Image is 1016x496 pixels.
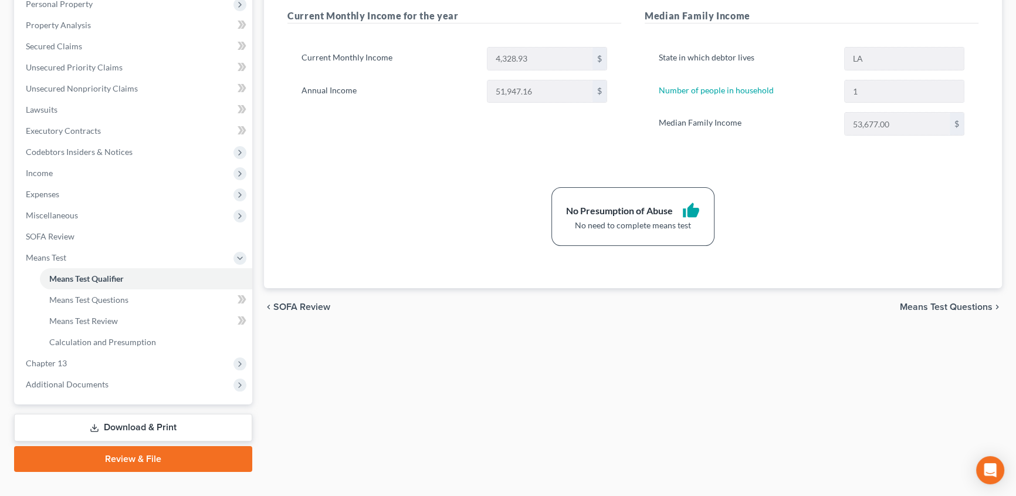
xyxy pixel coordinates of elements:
span: Lawsuits [26,104,57,114]
button: Means Test Questions chevron_right [900,302,1002,312]
span: Additional Documents [26,379,109,389]
span: Chapter 13 [26,358,67,368]
span: SOFA Review [26,231,74,241]
label: State in which debtor lives [653,47,838,70]
div: No need to complete means test [566,220,700,231]
input: -- [845,80,964,103]
a: Calculation and Presumption [40,332,252,353]
span: SOFA Review [273,302,330,312]
input: 0.00 [845,113,950,135]
a: Review & File [14,446,252,472]
input: State [845,48,964,70]
div: Open Intercom Messenger [976,456,1004,484]
label: Current Monthly Income [296,47,481,70]
a: Unsecured Nonpriority Claims [16,78,252,99]
div: $ [592,80,607,103]
i: chevron_left [264,302,273,312]
a: SOFA Review [16,226,252,247]
a: Secured Claims [16,36,252,57]
a: Executory Contracts [16,120,252,141]
a: Means Test Qualifier [40,268,252,289]
i: chevron_right [993,302,1002,312]
span: Means Test Review [49,316,118,326]
span: Calculation and Presumption [49,337,156,347]
span: Secured Claims [26,41,82,51]
span: Unsecured Nonpriority Claims [26,83,138,93]
span: Codebtors Insiders & Notices [26,147,133,157]
span: Means Test Questions [49,295,128,305]
a: Number of people in household [659,85,774,95]
input: 0.00 [487,48,592,70]
span: Income [26,168,53,178]
label: Median Family Income [653,112,838,136]
h5: Median Family Income [645,9,978,23]
a: Download & Print [14,414,252,441]
span: Expenses [26,189,59,199]
a: Unsecured Priority Claims [16,57,252,78]
span: Miscellaneous [26,210,78,220]
span: Unsecured Priority Claims [26,62,123,72]
a: Property Analysis [16,15,252,36]
span: Means Test [26,252,66,262]
i: thumb_up [682,202,700,220]
div: $ [592,48,607,70]
div: $ [950,113,964,135]
a: Means Test Questions [40,289,252,311]
span: Property Analysis [26,20,91,30]
h5: Current Monthly Income for the year [287,9,621,23]
label: Annual Income [296,80,481,103]
div: No Presumption of Abuse [566,204,673,218]
a: Lawsuits [16,99,252,120]
span: Executory Contracts [26,126,101,136]
button: chevron_left SOFA Review [264,302,330,312]
a: Means Test Review [40,311,252,332]
span: Means Test Questions [900,302,993,312]
input: 0.00 [487,80,592,103]
span: Means Test Qualifier [49,274,124,284]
